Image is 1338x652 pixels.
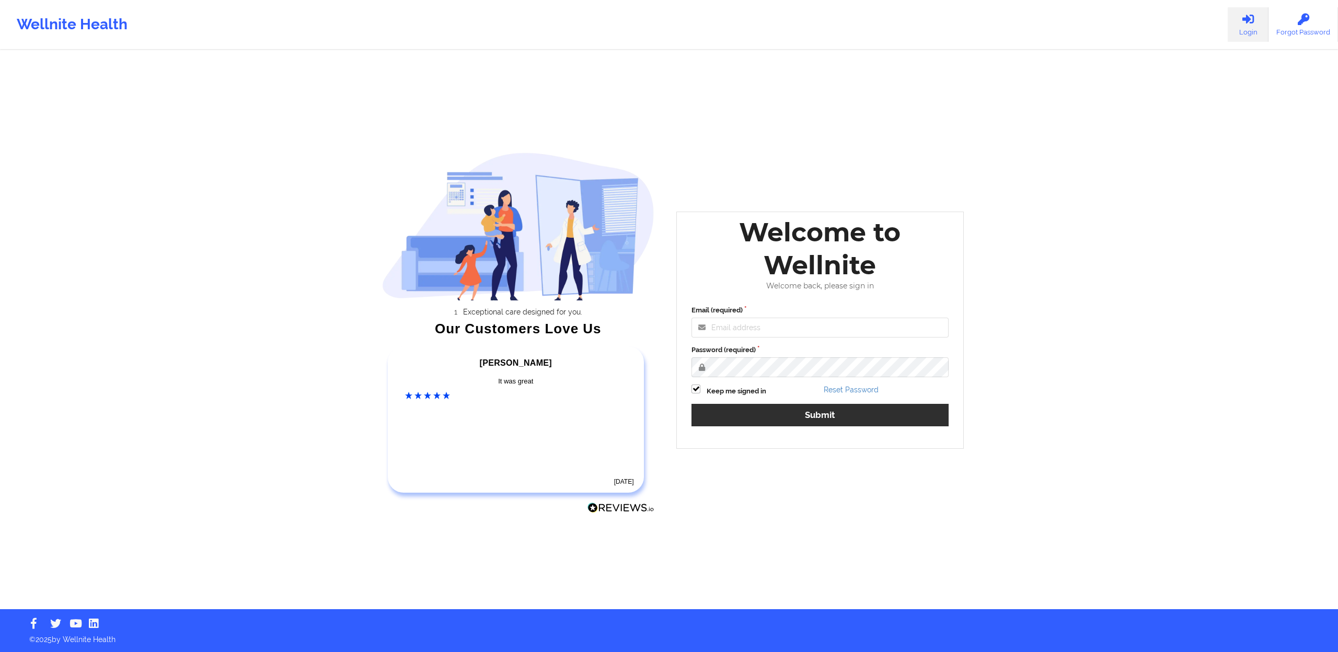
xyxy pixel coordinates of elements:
[614,478,634,485] time: [DATE]
[691,345,949,355] label: Password (required)
[391,308,654,316] li: Exceptional care designed for you.
[587,503,654,516] a: Reviews.io Logo
[1228,7,1268,42] a: Login
[480,358,552,367] span: [PERSON_NAME]
[691,404,949,426] button: Submit
[405,376,627,387] div: It was great
[382,152,655,300] img: wellnite-auth-hero_200.c722682e.png
[684,282,956,290] div: Welcome back, please sign in
[382,323,655,334] div: Our Customers Love Us
[1268,7,1338,42] a: Forgot Password
[587,503,654,514] img: Reviews.io Logo
[22,627,1316,645] p: © 2025 by Wellnite Health
[691,318,949,337] input: Email address
[684,216,956,282] div: Welcome to Wellnite
[707,386,766,397] label: Keep me signed in
[824,386,879,394] a: Reset Password
[691,305,949,316] label: Email (required)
